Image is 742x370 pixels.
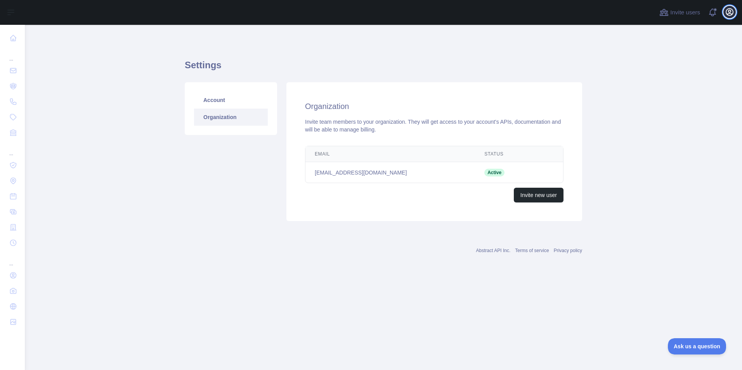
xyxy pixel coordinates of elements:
[514,188,563,202] button: Invite new user
[6,47,19,62] div: ...
[185,59,582,78] h1: Settings
[515,248,549,253] a: Terms of service
[6,251,19,267] div: ...
[668,338,726,354] iframe: Toggle Customer Support
[194,92,268,109] a: Account
[554,248,582,253] a: Privacy policy
[305,162,475,183] td: [EMAIL_ADDRESS][DOMAIN_NAME]
[475,146,534,162] th: Status
[305,101,563,112] h2: Organization
[194,109,268,126] a: Organization
[6,141,19,157] div: ...
[670,8,700,17] span: Invite users
[305,146,475,162] th: Email
[476,248,511,253] a: Abstract API Inc.
[484,169,504,176] span: Active
[658,6,702,19] button: Invite users
[305,118,563,133] div: Invite team members to your organization. They will get access to your account's APIs, documentat...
